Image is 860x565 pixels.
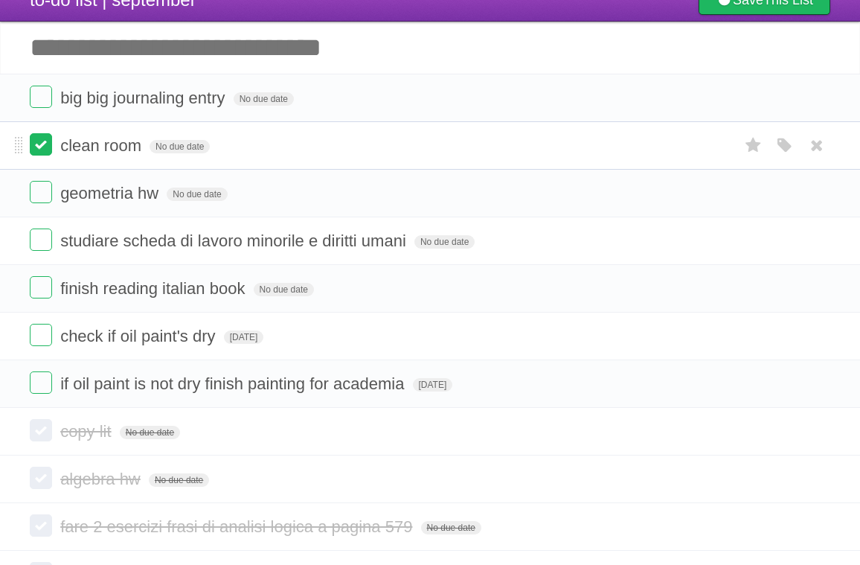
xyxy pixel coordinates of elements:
[60,374,408,393] span: if oil paint is not dry finish painting for academia
[60,327,219,345] span: check if oil paint's dry
[30,419,52,441] label: Done
[60,89,228,107] span: big big journaling entry
[30,276,52,299] label: Done
[60,470,144,488] span: algebra hw
[60,517,416,536] span: fare 2 esercizi frasi di analisi logica a pagina 579
[30,514,52,537] label: Done
[739,133,768,158] label: Star task
[421,521,481,534] span: No due date
[413,378,453,392] span: [DATE]
[30,133,52,156] label: Done
[60,184,162,202] span: geometria hw
[414,235,475,249] span: No due date
[254,283,314,296] span: No due date
[30,467,52,489] label: Done
[30,371,52,394] label: Done
[149,473,209,487] span: No due date
[167,188,227,201] span: No due date
[150,140,210,153] span: No due date
[30,229,52,251] label: Done
[60,279,248,298] span: finish reading italian book
[60,232,410,250] span: studiare scheda di lavoro minorile e diritti umani
[60,136,145,155] span: clean room
[234,92,294,106] span: No due date
[224,331,264,344] span: [DATE]
[30,86,52,108] label: Done
[60,422,115,441] span: copy lit
[120,426,180,439] span: No due date
[30,324,52,346] label: Done
[30,181,52,203] label: Done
